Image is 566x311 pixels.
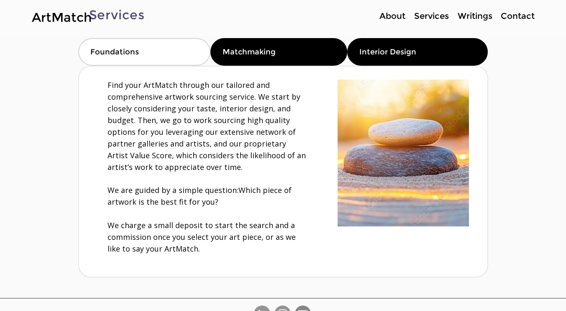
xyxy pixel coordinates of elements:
span: We are guided by a simple question: [108,185,238,195]
span: Foundations [90,47,139,57]
span: We charge a small deposit to start the search and a commission once you select your art piece, or... [108,220,296,254]
a: Contact [497,10,538,22]
a: ArtMatch [32,10,92,25]
span: Interior Design [359,47,416,57]
p: About [375,10,410,22]
a: Writings [453,10,497,22]
p: Writings [453,10,497,22]
span: Find your ArtMatch through our tailored and comprehensive artwork sourcing service. We start by c... [108,80,306,172]
a: Services [410,10,453,22]
span: Which piece of artwork is the best fit for you? [108,185,292,207]
nav: Site [348,10,538,22]
img: Art matchmaking.jpg [338,80,469,226]
a: About [375,10,410,22]
span: Matchmaking [223,47,276,57]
